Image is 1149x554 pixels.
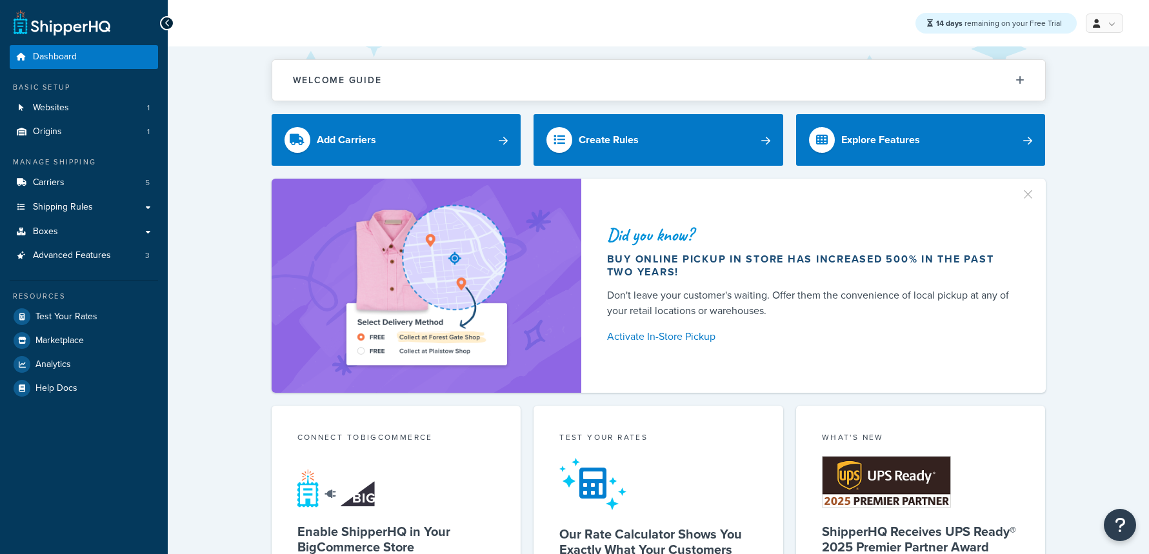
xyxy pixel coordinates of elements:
[147,126,150,137] span: 1
[10,353,158,376] a: Analytics
[559,431,757,446] div: Test your rates
[10,195,158,219] a: Shipping Rules
[147,103,150,114] span: 1
[936,17,963,29] strong: 14 days
[10,96,158,120] li: Websites
[10,220,158,244] a: Boxes
[35,359,71,370] span: Analytics
[33,250,111,261] span: Advanced Features
[10,120,158,144] li: Origins
[796,114,1046,166] a: Explore Features
[607,253,1015,279] div: Buy online pickup in store has increased 500% in the past two years!
[579,131,639,149] div: Create Rules
[10,96,158,120] a: Websites1
[10,82,158,93] div: Basic Setup
[841,131,920,149] div: Explore Features
[310,198,543,373] img: ad-shirt-map-b0359fc47e01cab431d101c4b569394f6a03f54285957d908178d52f29eb9668.png
[607,226,1015,244] div: Did you know?
[317,131,376,149] div: Add Carriers
[936,17,1062,29] span: remaining on your Free Trial
[10,157,158,168] div: Manage Shipping
[10,45,158,69] a: Dashboard
[297,469,378,508] img: connect-shq-bc-71769feb.svg
[10,291,158,302] div: Resources
[607,328,1015,346] a: Activate In-Store Pickup
[10,171,158,195] li: Carriers
[35,383,77,394] span: Help Docs
[35,312,97,322] span: Test Your Rates
[33,126,62,137] span: Origins
[10,377,158,400] a: Help Docs
[33,202,93,213] span: Shipping Rules
[10,329,158,352] a: Marketplace
[33,226,58,237] span: Boxes
[10,244,158,268] a: Advanced Features3
[272,60,1045,101] button: Welcome Guide
[145,250,150,261] span: 3
[145,177,150,188] span: 5
[10,305,158,328] a: Test Your Rates
[297,431,495,446] div: Connect to BigCommerce
[822,431,1020,446] div: What's New
[33,177,65,188] span: Carriers
[293,75,382,85] h2: Welcome Guide
[10,120,158,144] a: Origins1
[10,171,158,195] a: Carriers5
[35,335,84,346] span: Marketplace
[534,114,783,166] a: Create Rules
[1104,509,1136,541] button: Open Resource Center
[272,114,521,166] a: Add Carriers
[33,103,69,114] span: Websites
[10,244,158,268] li: Advanced Features
[607,288,1015,319] div: Don't leave your customer's waiting. Offer them the convenience of local pickup at any of your re...
[33,52,77,63] span: Dashboard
